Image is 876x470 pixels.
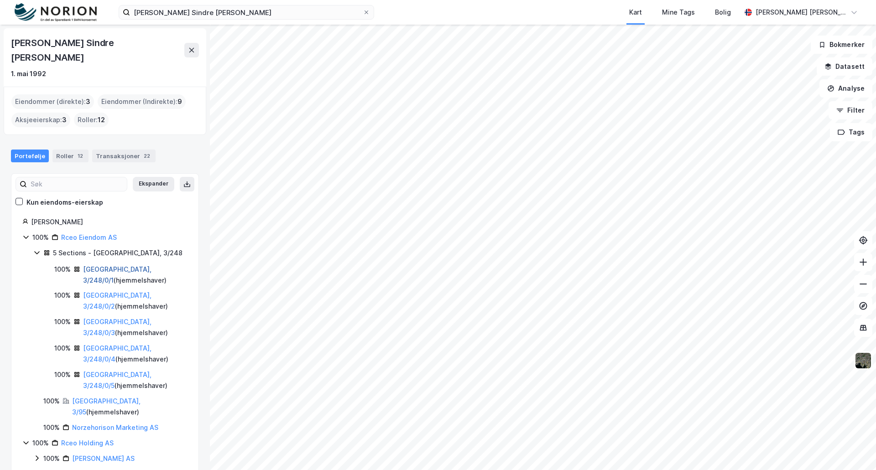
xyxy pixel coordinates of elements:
div: Kart [629,7,642,18]
div: 100% [54,343,71,354]
div: ( hjemmelshaver ) [83,343,188,365]
button: Bokmerker [811,36,872,54]
div: ( hjemmelshaver ) [72,396,188,418]
div: Eiendommer (direkte) : [11,94,94,109]
div: Kun eiendoms-eierskap [26,197,103,208]
a: [GEOGRAPHIC_DATA], 3/248/0/5 [83,371,151,389]
div: 22 [142,151,152,160]
img: norion-logo.80e7a08dc31c2e691866.png [15,3,97,22]
div: 100% [43,422,60,433]
input: Søk [27,177,127,191]
span: 3 [86,96,90,107]
a: [GEOGRAPHIC_DATA], 3/248/0/1 [83,265,151,284]
div: Roller : [74,113,109,127]
a: [PERSON_NAME] AS [72,455,135,462]
div: [PERSON_NAME] [PERSON_NAME] [756,7,847,18]
div: 100% [43,396,60,407]
button: Analyse [819,79,872,98]
button: Tags [830,123,872,141]
div: 5 Sections - [GEOGRAPHIC_DATA], 3/248 [53,248,182,258]
div: Roller [52,150,89,162]
div: Bolig [715,7,731,18]
iframe: Chat Widget [830,426,876,470]
div: Mine Tags [662,7,695,18]
div: 100% [32,438,49,449]
a: Rceo Holding AS [61,439,114,447]
span: 9 [177,96,182,107]
div: Portefølje [11,150,49,162]
div: 100% [43,453,60,464]
div: ( hjemmelshaver ) [83,290,188,312]
a: [GEOGRAPHIC_DATA], 3/95 [72,397,141,416]
div: ( hjemmelshaver ) [83,369,188,391]
input: Søk på adresse, matrikkel, gårdeiere, leietakere eller personer [130,5,363,19]
div: ( hjemmelshaver ) [83,316,188,338]
div: Transaksjoner [92,150,156,162]
button: Datasett [817,57,872,76]
span: 3 [62,114,67,125]
a: Norzehorison Marketing AS [72,424,158,431]
a: [GEOGRAPHIC_DATA], 3/248/0/4 [83,344,151,363]
a: [GEOGRAPHIC_DATA], 3/248/0/2 [83,291,151,310]
div: ( hjemmelshaver ) [83,264,188,286]
div: 100% [32,232,49,243]
div: Eiendommer (Indirekte) : [98,94,186,109]
div: 100% [54,369,71,380]
a: Rceo Eiendom AS [61,233,117,241]
div: 100% [54,316,71,327]
span: 12 [98,114,105,125]
a: [GEOGRAPHIC_DATA], 3/248/0/3 [83,318,151,336]
img: 9k= [855,352,872,369]
button: Ekspander [133,177,174,191]
div: 12 [76,151,85,160]
div: 100% [54,264,71,275]
div: 1. mai 1992 [11,68,46,79]
div: Aksjeeierskap : [11,113,70,127]
div: 100% [54,290,71,301]
div: [PERSON_NAME] [31,217,188,227]
button: Filter [829,101,872,119]
div: [PERSON_NAME] Sindre [PERSON_NAME] [11,36,184,65]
